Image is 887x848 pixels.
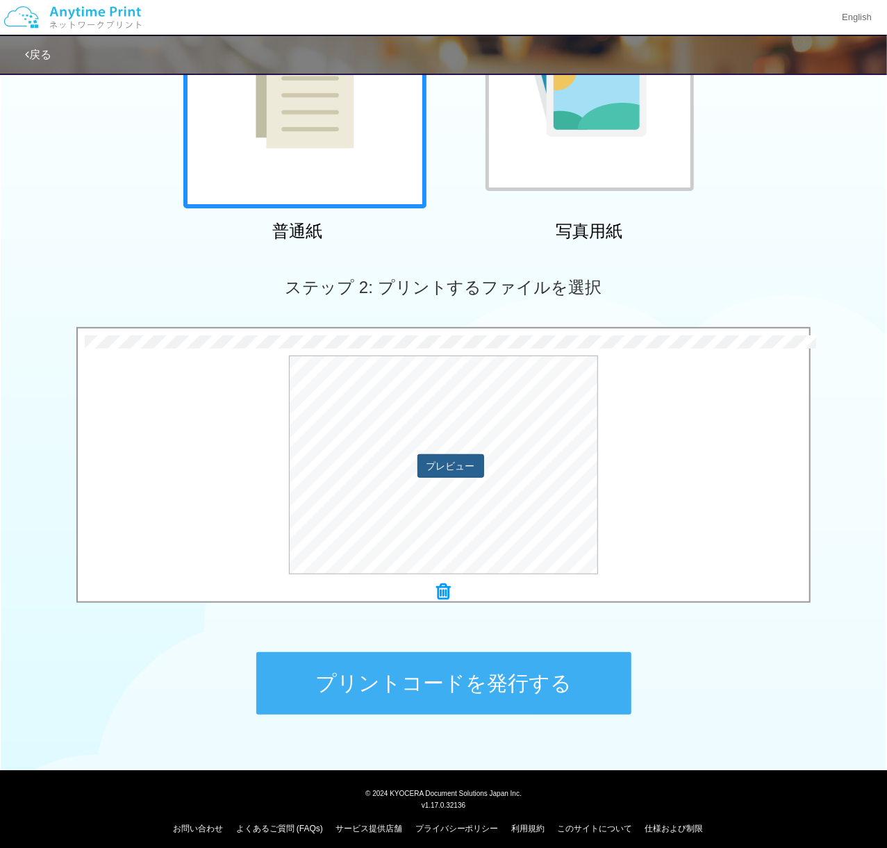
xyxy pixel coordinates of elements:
a: サービス提供店舗 [335,824,402,833]
a: 仕様および制限 [645,824,704,833]
h2: 普通紙 [176,222,420,240]
a: 戻る [25,49,51,60]
a: プライバシーポリシー [415,824,499,833]
button: プレビュー [417,454,484,478]
a: このサイトについて [557,824,632,833]
img: plain-paper.png [256,25,354,149]
span: v1.17.0.32136 [422,801,465,809]
h2: 写真用紙 [468,222,711,240]
a: お問い合わせ [173,824,223,833]
a: 利用規約 [511,824,545,833]
button: プリントコードを発行する [256,652,631,715]
span: © 2024 KYOCERA Document Solutions Japan Inc. [365,788,522,797]
img: photo-paper.png [532,38,647,137]
a: よくあるご質問 (FAQs) [236,824,323,833]
span: ステップ 2: プリントするファイルを選択 [285,278,602,297]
